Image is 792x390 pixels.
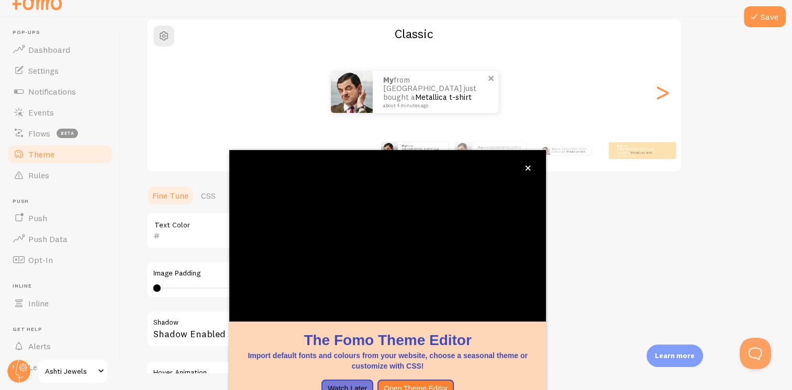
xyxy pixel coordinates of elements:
[6,293,114,314] a: Inline
[28,149,54,159] span: Theme
[381,142,398,159] img: Fomo
[147,26,681,42] h2: Classic
[13,198,114,205] span: Push
[242,350,533,371] p: Import default fonts and colours from your website, choose a seasonal theme or customize with CSS!
[28,298,49,308] span: Inline
[415,92,472,102] a: Metallica t-shirt
[478,146,522,155] p: from [GEOGRAPHIC_DATA] just bought a
[6,165,114,186] a: Rules
[242,330,533,350] h1: The Fomo Theme Editor
[45,365,95,377] span: Ashti Jewels
[28,170,49,180] span: Rules
[13,326,114,333] span: Get Help
[617,155,658,157] small: about 4 minutes ago
[6,228,114,249] a: Push Data
[28,234,68,244] span: Push Data
[740,338,771,369] iframe: Help Scout Beacon - Open
[6,144,114,165] a: Theme
[6,208,114,228] a: Push
[6,336,114,357] a: Alerts
[146,311,460,349] div: Shadow Enabled
[383,76,488,108] p: from [GEOGRAPHIC_DATA] just bought a
[28,44,70,55] span: Dashboard
[402,144,406,148] strong: My
[28,86,76,97] span: Notifications
[496,148,519,153] a: Metallica t-shirt
[6,60,114,81] a: Settings
[655,351,695,361] p: Learn more
[567,150,585,153] a: Metallica t-shirt
[646,345,703,367] div: Learn more
[6,81,114,102] a: Notifications
[656,54,668,130] div: Next slide
[6,357,114,377] a: Learn
[522,163,533,174] button: close,
[28,65,59,76] span: Settings
[630,151,652,155] a: Metallica t-shirt
[552,147,555,151] strong: My
[28,213,47,223] span: Push
[383,103,485,108] small: about 4 minutes ago
[146,185,195,206] a: Fine Tune
[195,185,222,206] a: CSS
[153,269,453,278] label: Image Padding
[28,255,53,265] span: Opt-In
[331,71,373,113] img: Fomo
[455,142,472,159] img: Fomo
[13,283,114,290] span: Inline
[28,128,50,139] span: Flows
[552,146,587,155] p: from [GEOGRAPHIC_DATA] just bought a
[28,107,54,118] span: Events
[541,146,550,155] img: Fomo
[6,249,114,270] a: Opt-In
[617,144,659,157] p: from [GEOGRAPHIC_DATA] just bought a
[6,123,114,144] a: Flows beta
[478,145,482,150] strong: My
[383,75,394,85] strong: My
[744,6,786,27] button: Save
[13,29,114,36] span: Pop-ups
[28,341,51,351] span: Alerts
[38,359,108,384] a: Ashti Jewels
[57,129,78,138] span: beta
[6,102,114,123] a: Events
[6,39,114,60] a: Dashboard
[617,144,621,148] strong: My
[402,144,444,157] p: from [GEOGRAPHIC_DATA] just bought a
